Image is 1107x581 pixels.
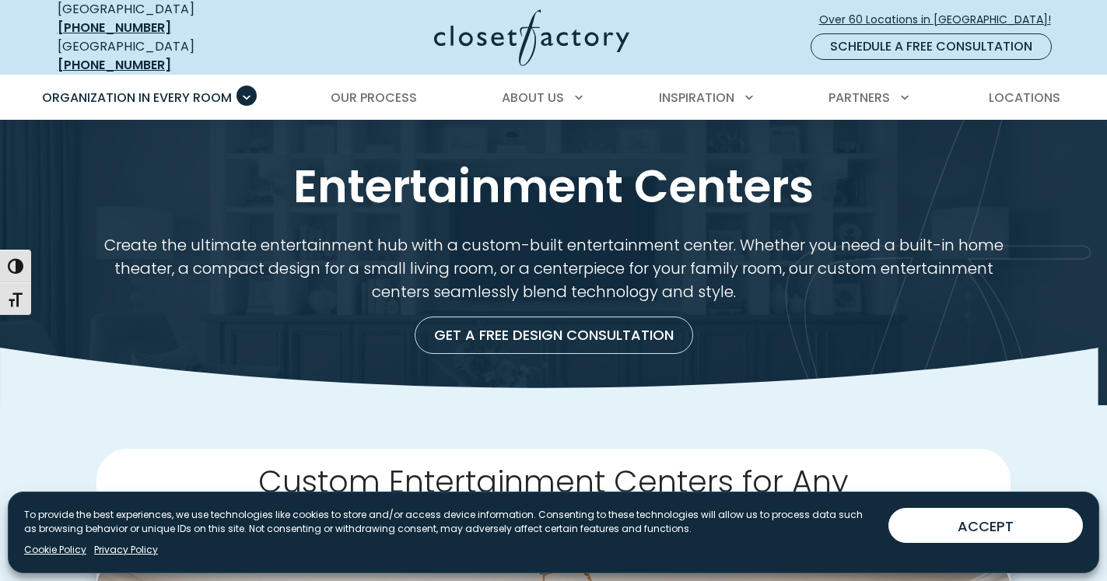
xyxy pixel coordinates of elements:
[94,543,158,557] a: Privacy Policy
[54,157,1053,215] h1: Entertainment Centers
[24,508,876,536] p: To provide the best experiences, we use technologies like cookies to store and/or access device i...
[258,461,849,504] span: Custom Entertainment Centers for Any
[58,56,171,74] a: [PHONE_NUMBER]
[415,317,693,354] a: Get a Free Design Consultation
[502,89,564,107] span: About Us
[818,6,1064,33] a: Over 60 Locations in [GEOGRAPHIC_DATA]!
[58,37,283,75] div: [GEOGRAPHIC_DATA]
[434,9,629,66] img: Closet Factory Logo
[58,19,171,37] a: [PHONE_NUMBER]
[625,485,748,547] span: Budget
[659,89,734,107] span: Inspiration
[331,89,417,107] span: Our Process
[828,89,890,107] span: Partners
[24,543,86,557] a: Cookie Policy
[31,76,1077,120] nav: Primary Menu
[819,12,1063,28] span: Over 60 Locations in [GEOGRAPHIC_DATA]!
[888,508,1083,543] button: ACCEPT
[989,89,1060,107] span: Locations
[96,234,1011,304] p: Create the ultimate entertainment hub with a custom-built entertainment center. Whether you need ...
[811,33,1052,60] a: Schedule a Free Consultation
[42,89,232,107] span: Organization in Every Room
